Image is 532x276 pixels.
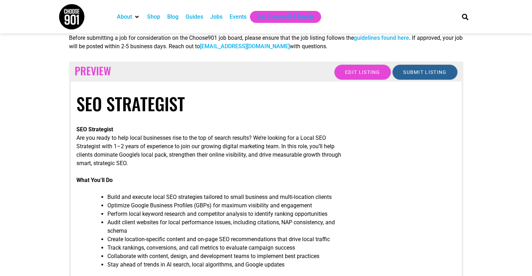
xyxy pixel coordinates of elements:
a: [EMAIL_ADDRESS][DOMAIN_NAME] [200,43,290,50]
input: Submit Listing [392,64,457,80]
input: Edit listing [334,64,391,80]
strong: SEO Strategist [76,126,113,133]
a: Jobs [210,13,223,21]
h2: Preview [75,64,458,77]
span: Before submitting a job for consideration on the Choose901 job board, please ensure that the job ... [69,34,463,50]
li: Stay ahead of trends in AI search, local algorithms, and Google updates [107,261,342,269]
h1: SEO Strategist [76,93,456,114]
a: Guides [186,13,203,21]
li: Perform local keyword research and competitor analysis to identify ranking opportunities [107,210,342,218]
li: Optimize Google Business Profiles (GBPs) for maximum visibility and engagement [107,201,342,210]
li: Audit client websites for local performance issues, including citations, NAP consistency, and schema [107,218,342,235]
a: About [117,13,132,21]
li: Create location-specific content and on-page SEO recommendations that drive local traffic [107,235,342,244]
a: Events [230,13,246,21]
a: Get Choose901 Emails [257,13,314,21]
strong: What You’ll Do [76,177,113,183]
a: Blog [167,13,179,21]
li: Track rankings, conversions, and call metrics to evaluate campaign success [107,244,342,252]
a: guidelines found here [354,34,409,41]
nav: Main nav [113,11,450,23]
li: Build and execute local SEO strategies tailored to small business and multi-location clients [107,193,342,201]
div: About [113,11,144,23]
p: Are you ready to help local businesses rise to the top of search results? We’re looking for a Loc... [76,125,342,168]
li: Collaborate with content, design, and development teams to implement best practices [107,252,342,261]
div: Search [459,11,471,23]
a: Shop [147,13,160,21]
